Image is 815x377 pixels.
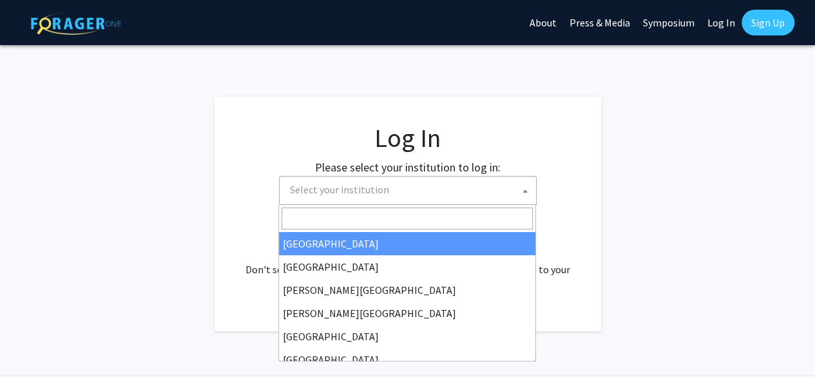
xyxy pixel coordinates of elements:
iframe: Chat [10,319,55,367]
div: No account? . Don't see your institution? about bringing ForagerOne to your institution. [240,231,575,293]
li: [PERSON_NAME][GEOGRAPHIC_DATA] [279,278,535,302]
li: [GEOGRAPHIC_DATA] [279,255,535,278]
li: [GEOGRAPHIC_DATA] [279,325,535,348]
h1: Log In [240,122,575,153]
li: [GEOGRAPHIC_DATA] [279,232,535,255]
a: Sign Up [742,10,794,35]
img: ForagerOne Logo [31,12,121,35]
li: [GEOGRAPHIC_DATA] [279,348,535,371]
span: Select your institution [290,183,389,196]
span: Select your institution [285,177,536,203]
label: Please select your institution to log in: [315,159,501,176]
input: Search [282,208,533,229]
li: [PERSON_NAME][GEOGRAPHIC_DATA] [279,302,535,325]
span: Select your institution [279,176,537,205]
